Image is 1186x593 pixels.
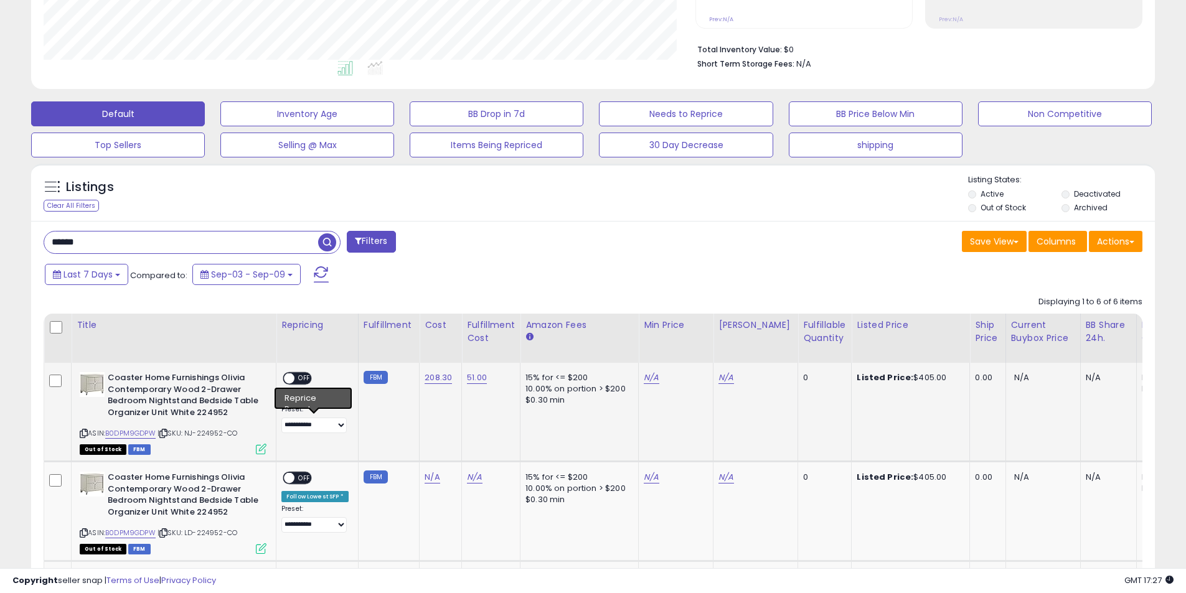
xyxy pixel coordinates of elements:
div: Displaying 1 to 6 of 6 items [1038,296,1142,308]
button: shipping [789,133,962,157]
b: Total Inventory Value: [697,44,782,55]
div: 10.00% on portion > $200 [525,383,629,395]
span: FBM [128,444,151,455]
div: 10.00% on portion > $200 [525,483,629,494]
strong: Copyright [12,574,58,586]
label: Archived [1074,202,1108,213]
button: Default [31,101,205,126]
div: Listed Price [857,319,964,332]
div: N/A [1086,472,1127,483]
div: $405.00 [857,472,960,483]
div: $0.30 min [525,395,629,406]
button: Inventory Age [220,101,394,126]
button: 30 Day Decrease [599,133,773,157]
div: 0.00 [975,372,995,383]
span: Compared to: [130,269,187,281]
div: Title [77,319,271,332]
label: Out of Stock [981,202,1026,213]
div: Follow Lowest SFP * [281,391,349,403]
div: 0 [803,472,842,483]
a: N/A [644,371,659,384]
div: 15% for <= $200 [525,472,629,483]
a: N/A [425,471,440,483]
div: Fulfillment Cost [467,319,515,345]
span: OFF [294,373,314,384]
button: Columns [1028,231,1087,252]
small: FBM [364,470,388,483]
div: $405.00 [857,372,960,383]
div: FBA: n/a [1142,372,1183,383]
span: Sep-03 - Sep-09 [211,268,285,281]
div: FBM: n/a [1142,483,1183,494]
label: Active [981,189,1004,199]
button: Needs to Reprice [599,101,773,126]
a: Privacy Policy [161,574,216,586]
span: N/A [796,58,811,70]
div: Ship Price [975,319,1000,345]
span: 2025-09-17 17:27 GMT [1124,574,1174,586]
div: Fulfillable Quantity [803,319,846,345]
span: Columns [1037,235,1076,248]
div: [PERSON_NAME] [718,319,793,332]
a: N/A [467,471,482,483]
div: Repricing [281,319,353,332]
div: FBA: n/a [1142,472,1183,483]
div: 0.00 [975,472,995,483]
button: Top Sellers [31,133,205,157]
a: B0DPM9GDPW [105,528,156,538]
b: Listed Price: [857,371,913,383]
div: Min Price [644,319,708,332]
a: N/A [644,471,659,483]
button: BB Drop in 7d [410,101,583,126]
div: ASIN: [80,372,266,453]
button: Non Competitive [978,101,1152,126]
span: N/A [1014,471,1029,483]
div: ASIN: [80,472,266,553]
div: Amazon Fees [525,319,633,332]
button: Sep-03 - Sep-09 [192,264,301,285]
a: B0DPM9GDPW [105,428,156,439]
b: Coaster Home Furnishings Olivia Contemporary Wood 2-Drawer Bedroom Nightstand Bedside Table Organ... [108,472,259,521]
div: $0.30 min [525,494,629,505]
span: Last 7 Days [64,268,113,281]
button: Selling @ Max [220,133,394,157]
b: Short Term Storage Fees: [697,58,794,69]
a: Terms of Use [106,574,159,586]
small: Prev: N/A [939,16,963,23]
span: | SKU: LD-224952-CO [158,528,237,538]
a: N/A [718,471,733,483]
div: Preset: [281,405,349,433]
div: Follow Lowest SFP * [281,491,349,502]
div: Current Buybox Price [1011,319,1075,345]
small: FBM [364,371,388,384]
div: Cost [425,319,456,332]
div: BB Share 24h. [1086,319,1131,345]
div: Preset: [281,505,349,533]
li: $0 [697,41,1133,56]
a: 51.00 [467,371,487,384]
b: Listed Price: [857,471,913,483]
span: FBM [128,544,151,554]
div: N/A [1086,372,1127,383]
button: Actions [1089,231,1142,252]
button: Filters [347,231,395,253]
a: 208.30 [425,371,452,384]
b: Coaster Home Furnishings Olivia Contemporary Wood 2-Drawer Bedroom Nightstand Bedside Table Organ... [108,372,259,421]
button: Save View [962,231,1027,252]
img: 41WGgK5i+pL._SL40_.jpg [80,472,105,497]
div: 0 [803,372,842,383]
button: Last 7 Days [45,264,128,285]
div: FBM: n/a [1142,383,1183,395]
small: Amazon Fees. [525,332,533,343]
a: N/A [718,371,733,384]
div: Clear All Filters [44,200,99,212]
h5: Listings [66,179,114,196]
span: OFF [294,473,314,483]
button: Items Being Repriced [410,133,583,157]
span: | SKU: NJ-224952-CO [158,428,237,438]
button: BB Price Below Min [789,101,962,126]
small: Prev: N/A [709,16,733,23]
span: All listings that are currently out of stock and unavailable for purchase on Amazon [80,444,126,455]
p: Listing States: [968,174,1155,186]
div: 15% for <= $200 [525,372,629,383]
